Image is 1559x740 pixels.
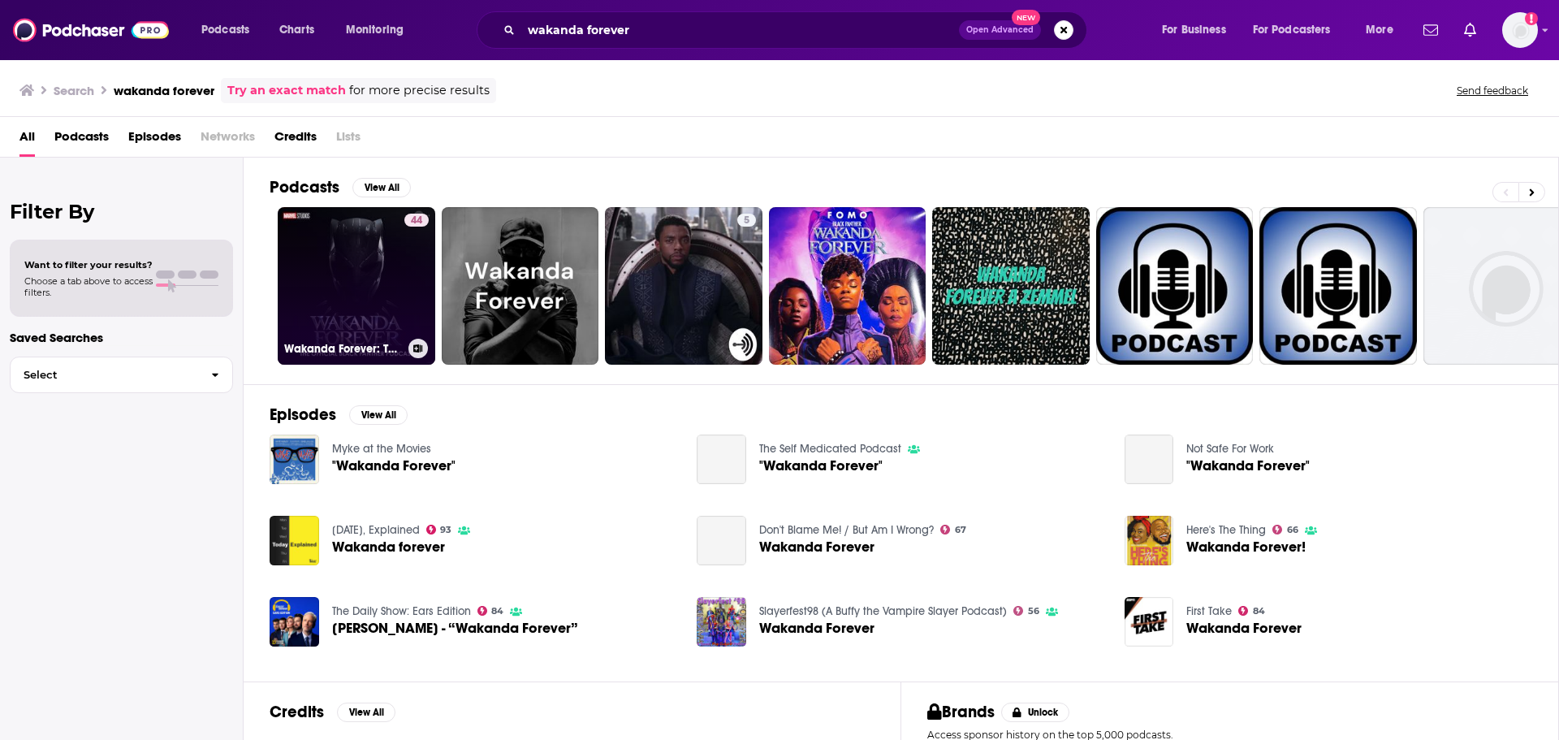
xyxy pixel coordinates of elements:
h3: wakanda forever [114,83,214,98]
span: 44 [411,213,422,229]
button: open menu [1151,17,1246,43]
a: Wakanda Forever [1186,621,1302,635]
a: Not Safe For Work [1186,442,1274,456]
span: More [1366,19,1393,41]
a: "Wakanda Forever" [1186,459,1310,473]
span: Open Advanced [966,26,1034,34]
a: Slayerfest98 (A Buffy the Vampire Slayer Podcast) [759,604,1007,618]
img: Wakanda Forever! [1125,516,1174,565]
p: Saved Searches [10,330,233,345]
h2: Episodes [270,405,336,425]
a: "Wakanda Forever" [332,459,456,473]
a: Wakanda Forever [1125,597,1174,647]
button: Send feedback [1452,84,1533,97]
a: Wakanda Forever [759,540,875,554]
a: 5 [737,214,756,227]
h2: Brands [927,702,995,722]
div: Search podcasts, credits, & more... [492,11,1103,49]
a: Try an exact match [227,81,346,100]
span: 66 [1287,526,1298,534]
a: 84 [477,606,504,616]
a: Wakanda Forever [697,516,746,565]
a: Show notifications dropdown [1417,16,1445,44]
span: New [1012,10,1041,25]
a: 93 [426,525,452,534]
a: PodcastsView All [270,177,411,197]
button: Open AdvancedNew [959,20,1041,40]
button: open menu [1354,17,1414,43]
h3: Wakanda Forever: The Official Black Panther Podcast [284,342,402,356]
span: Logged in as soubieim [1502,12,1538,48]
a: First Take [1186,604,1232,618]
a: Don't Blame Me! / But Am I Wrong? [759,523,934,537]
a: Episodes [128,123,181,157]
span: Lists [336,123,361,157]
span: 84 [491,608,503,615]
img: User Profile [1502,12,1538,48]
button: Select [10,357,233,393]
a: 67 [940,525,966,534]
a: 5 [605,207,762,365]
img: Wakanda Forever [697,597,746,647]
img: Danai Gurira - “Wakanda Forever” [270,597,319,647]
a: Charts [269,17,324,43]
a: 84 [1238,606,1265,616]
a: The Daily Show: Ears Edition [332,604,471,618]
a: Wakanda Forever! [1186,540,1306,554]
input: Search podcasts, credits, & more... [521,17,959,43]
a: Wakanda forever [332,540,445,554]
img: Podchaser - Follow, Share and Rate Podcasts [13,15,169,45]
a: 44Wakanda Forever: The Official Black Panther Podcast [278,207,435,365]
a: Here's The Thing [1186,523,1266,537]
span: for more precise results [349,81,490,100]
button: Show profile menu [1502,12,1538,48]
button: View All [337,703,395,722]
a: Podcasts [54,123,109,157]
button: Unlock [1001,703,1070,722]
span: Choose a tab above to access filters. [24,275,153,298]
a: Danai Gurira - “Wakanda Forever” [332,621,578,635]
h2: Podcasts [270,177,339,197]
a: "Wakanda Forever" [759,459,883,473]
button: View All [352,178,411,197]
span: Monitoring [346,19,404,41]
button: open menu [335,17,425,43]
span: Networks [201,123,255,157]
a: 66 [1272,525,1298,534]
span: 67 [955,526,966,534]
h3: Search [54,83,94,98]
a: CreditsView All [270,702,395,722]
a: Myke at the Movies [332,442,431,456]
img: "Wakanda Forever" [270,435,319,484]
a: Credits [274,123,317,157]
svg: Add a profile image [1525,12,1538,25]
span: 84 [1253,608,1265,615]
button: open menu [190,17,270,43]
a: 56 [1013,606,1039,616]
span: Want to filter your results? [24,259,153,270]
span: Charts [279,19,314,41]
h2: Filter By [10,200,233,223]
a: Show notifications dropdown [1458,16,1483,44]
span: For Podcasters [1253,19,1331,41]
h2: Credits [270,702,324,722]
span: 5 [744,213,749,229]
a: The Self Medicated Podcast [759,442,901,456]
span: For Business [1162,19,1226,41]
img: Wakanda forever [270,516,319,565]
a: EpisodesView All [270,405,408,425]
